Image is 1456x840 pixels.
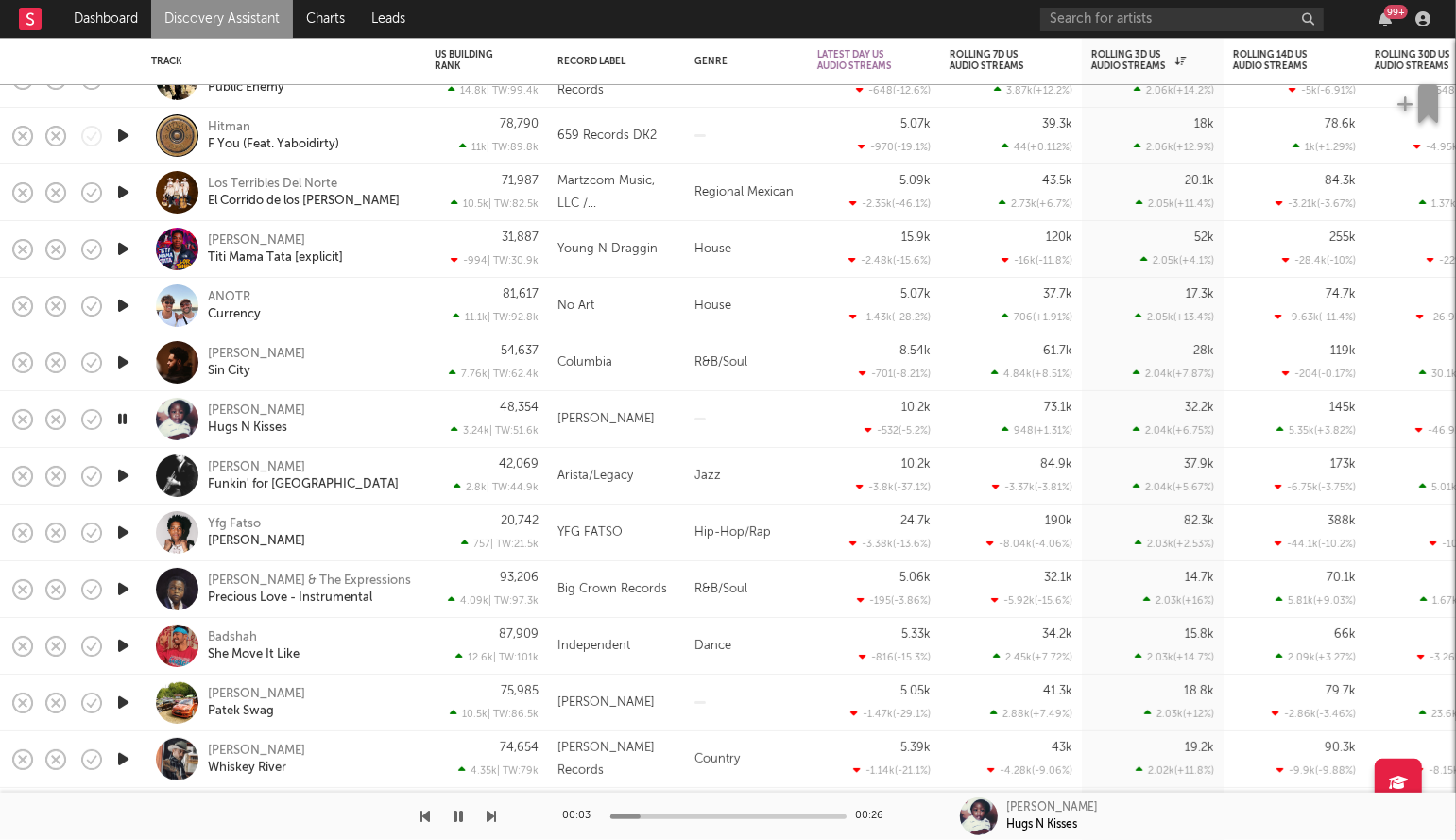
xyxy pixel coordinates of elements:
div: -970 ( -19.1 % ) [858,141,931,153]
div: Genre [694,56,789,67]
div: 20,742 [501,515,539,527]
div: 12.6k | TW: 101k [435,651,539,663]
div: Record Label [557,56,647,67]
div: No Art [557,295,594,317]
a: [PERSON_NAME] [208,232,305,249]
div: 20.1k [1185,175,1214,187]
a: Los Terribles Del Norte [208,176,337,193]
div: -9.9k ( -9.88 % ) [1276,764,1356,777]
div: 84.9k [1040,458,1072,471]
div: 173k [1330,458,1356,471]
div: 757 | TW: 21.5k [435,538,539,550]
a: [PERSON_NAME] [208,686,305,703]
div: 2.04k ( +7.87 % ) [1133,368,1214,380]
div: 99 + [1384,5,1408,19]
a: Funkin' for [GEOGRAPHIC_DATA] [208,476,399,493]
div: 5.33k [901,628,931,641]
div: Columbia [557,351,612,374]
div: Public Enemy [208,79,284,96]
a: [PERSON_NAME] [208,403,305,420]
div: YFG FATSO [557,522,623,544]
div: 5.09k [899,175,931,187]
div: [PERSON_NAME] [557,408,655,431]
div: 34.2k [1042,628,1072,641]
div: 10.5k | TW: 82.5k [435,197,539,210]
a: Hitman [208,119,250,136]
div: 2.03k ( +16 % ) [1143,594,1214,607]
div: 2.04k ( +6.75 % ) [1133,424,1214,437]
div: 17.3k [1186,288,1214,300]
div: -701 ( -8.21 % ) [859,368,931,380]
div: 2.03k ( +14.7 % ) [1135,651,1214,663]
div: [PERSON_NAME] Records [557,737,676,782]
div: 18k [1194,118,1214,130]
div: [PERSON_NAME] & The Expressions [208,573,411,590]
div: Yfg Fatso [208,516,261,533]
div: -3.21k ( -3.67 % ) [1276,197,1356,210]
div: 19.2k [1185,742,1214,754]
div: 2.04k ( +5.67 % ) [1133,481,1214,493]
div: 4.35k | TW: 79k [435,764,539,777]
div: [PERSON_NAME] [557,692,655,714]
div: Country [685,731,808,788]
div: 71,987 [502,175,539,187]
div: 00:26 [856,805,894,828]
a: Badshah [208,629,257,646]
div: 4.09k | TW: 97.3k [435,594,539,607]
div: 5.81k ( +9.03 % ) [1276,594,1356,607]
div: 87,909 [499,628,539,641]
div: House [685,278,808,334]
div: -816 ( -15.3 % ) [859,651,931,663]
div: 42,069 [499,458,539,471]
div: -3.37k ( -3.81 % ) [992,481,1072,493]
div: Jazz [685,448,808,505]
a: El Corrido de los [PERSON_NAME] [208,193,400,210]
div: 10.2k [901,458,931,471]
div: Regional Mexican [685,164,808,221]
div: 706 ( +1.91 % ) [1002,311,1072,323]
div: 14.7k [1185,572,1214,584]
div: 18.8k [1184,685,1214,697]
a: Currency [208,306,261,323]
div: 2.03k ( +12 % ) [1144,708,1214,720]
div: 24.7k [900,515,931,527]
div: -3.38k ( -13.6 % ) [849,538,931,550]
div: 14.8k | TW: 99.4k [435,84,539,96]
div: 78,790 [500,118,539,130]
div: 32.1k [1044,572,1072,584]
div: -5k ( -6.91 % ) [1289,84,1356,96]
div: House [685,221,808,278]
div: 3.24k | TW: 51.6k [435,424,539,437]
div: 11k | TW: 89.8k [435,141,539,153]
div: -9.63k ( -11.4 % ) [1275,311,1356,323]
div: 2.06k ( +12.9 % ) [1134,141,1214,153]
div: US Building Rank [435,49,510,72]
div: 2.88k ( +7.49 % ) [990,708,1072,720]
div: [PERSON_NAME] [208,533,305,550]
div: 15.8k [1185,628,1214,641]
div: Young N Draggin [557,238,658,261]
div: -532 ( -5.2 % ) [865,424,931,437]
a: [PERSON_NAME] [208,346,305,363]
div: -3.8k ( -37.1 % ) [856,481,931,493]
div: -2.35k ( -46.1 % ) [849,197,931,210]
div: 75,985 [501,685,539,697]
div: Big Crown Records [557,578,667,601]
div: 5.07k [900,288,931,300]
div: 190k [1045,515,1072,527]
div: 37.7k [1043,288,1072,300]
div: 31,887 [502,231,539,244]
div: 2.05k ( +4.1 % ) [1140,254,1214,266]
a: F You (Feat. Yaboidirty) [208,136,339,153]
div: -204 ( -0.17 % ) [1282,368,1356,380]
div: 43.5k [1042,175,1072,187]
div: Titi Mama Tata [explicit] [208,249,343,266]
div: Dance [685,618,808,675]
div: 2.02k ( +11.8 % ) [1136,764,1214,777]
a: She Move It Like [208,646,300,663]
div: Independent [557,635,630,658]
